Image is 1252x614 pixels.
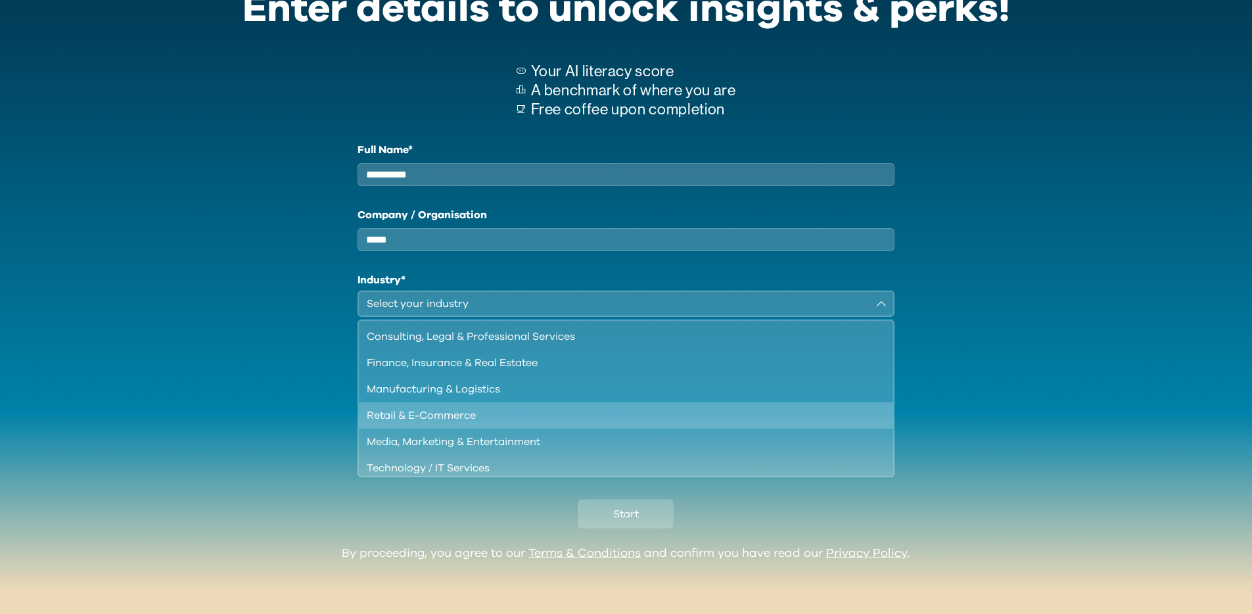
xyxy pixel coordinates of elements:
div: Media, Marketing & Entertainment [367,434,870,450]
button: Select your industry [358,291,895,317]
div: Technology / IT Services [367,460,870,476]
div: By proceeding, you agree to our and confirm you have read our . [342,547,910,561]
div: Manufacturing & Logistics [367,381,870,397]
div: Finance, Insurance & Real Estatee [367,355,870,371]
p: Free coffee upon completion [531,100,736,119]
p: Your AI literacy score [531,62,736,81]
div: Retail & E-Commerce [367,408,870,423]
h1: Industry* [358,272,895,288]
a: Privacy Policy [826,548,908,559]
div: Consulting, Legal & Professional Services [367,329,870,344]
p: A benchmark of where you are [531,81,736,100]
button: Start [578,500,674,529]
span: Start [613,506,639,522]
label: Company / Organisation [358,207,895,223]
label: Full Name* [358,142,895,158]
div: Select your industry [367,296,868,312]
ul: Select your industry [358,319,895,477]
a: Terms & Conditions [528,548,641,559]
